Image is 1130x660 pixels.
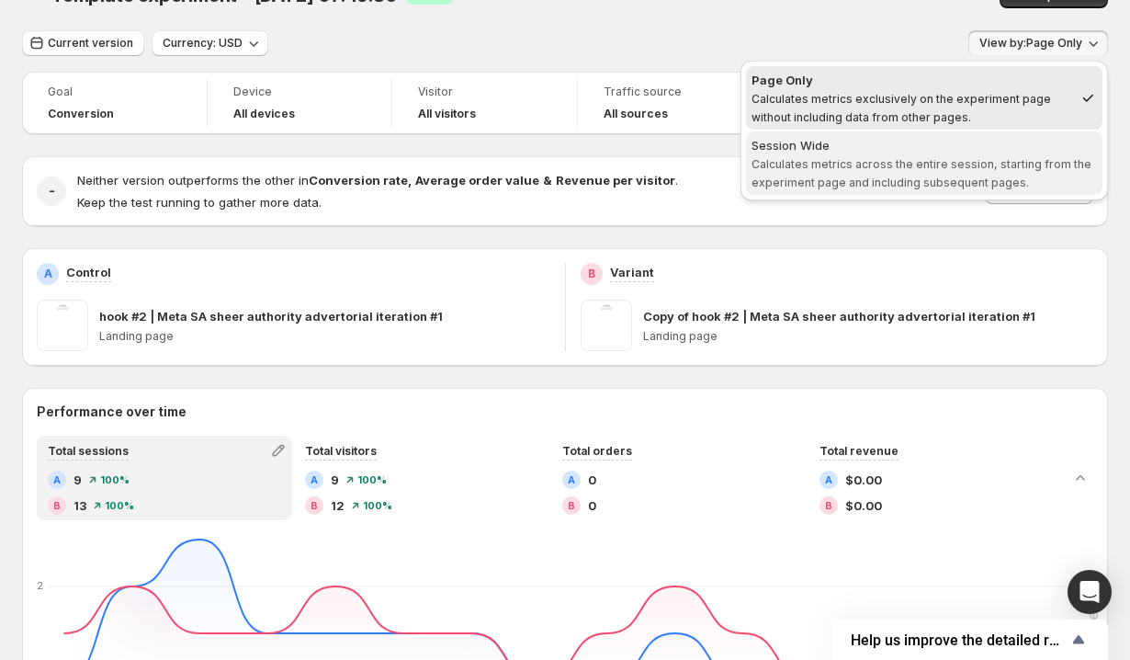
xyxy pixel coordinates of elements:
[53,500,61,511] h2: B
[73,496,86,515] span: 13
[979,36,1082,51] span: View by: Page Only
[309,173,408,188] strong: Conversion rate
[37,579,43,592] text: 2
[851,632,1068,649] span: Help us improve the detailed report for A/B campaigns
[751,136,1097,154] div: Session Wide
[77,173,678,188] span: Neither version outperforms the other in .
[37,300,88,351] img: hook #2 | Meta SA sheer authority advertorial iteration #1
[311,500,318,511] h2: B
[48,107,114,121] span: Conversion
[581,300,632,351] img: Copy of hook #2 | Meta SA sheer authority advertorial iteration #1
[568,500,575,511] h2: B
[48,36,133,51] span: Current version
[968,30,1108,56] button: View by:Page Only
[152,30,268,56] button: Currency: USD
[233,83,367,123] a: DeviceAll devices
[604,85,737,99] span: Traffic source
[851,629,1090,651] button: Show survey - Help us improve the detailed report for A/B campaigns
[22,30,144,56] button: Current version
[845,471,882,489] span: $0.00
[408,173,412,188] strong: ,
[1068,465,1093,491] button: Collapse chart
[48,83,181,123] a: GoalConversion
[610,263,654,281] p: Variant
[604,107,668,121] h4: All sources
[588,267,595,281] h2: B
[305,444,377,458] span: Total visitors
[105,500,134,511] span: 100 %
[48,85,181,99] span: Goal
[233,85,367,99] span: Device
[311,474,318,485] h2: A
[751,71,1073,89] div: Page Only
[1068,570,1112,614] div: Open Intercom Messenger
[415,173,539,188] strong: Average order value
[357,474,387,485] span: 100 %
[100,474,130,485] span: 100 %
[588,496,596,515] span: 0
[233,107,295,121] h4: All devices
[418,107,476,121] h4: All visitors
[49,182,55,200] h2: -
[48,444,129,458] span: Total sessions
[99,329,550,344] p: Landing page
[37,403,1093,421] h2: Performance over time
[825,500,832,511] h2: B
[643,307,1035,325] p: Copy of hook #2 | Meta SA sheer authority advertorial iteration #1
[825,474,832,485] h2: A
[845,496,882,515] span: $0.00
[77,195,322,210] span: Keep the test running to gather more data.
[418,85,551,99] span: Visitor
[568,474,575,485] h2: A
[99,307,443,325] p: hook #2 | Meta SA sheer authority advertorial iteration #1
[418,83,551,123] a: VisitorAll visitors
[53,474,61,485] h2: A
[331,471,339,489] span: 9
[643,329,1094,344] p: Landing page
[163,36,243,51] span: Currency: USD
[73,471,82,489] span: 9
[543,173,552,188] strong: &
[331,496,345,515] span: 12
[751,92,1051,124] span: Calculates metrics exclusively on the experiment page without including data from other pages.
[751,157,1091,189] span: Calculates metrics across the entire session, starting from the experiment page and including sub...
[556,173,675,188] strong: Revenue per visitor
[604,83,737,123] a: Traffic sourceAll sources
[66,263,111,281] p: Control
[562,444,632,458] span: Total orders
[44,267,52,281] h2: A
[363,500,392,511] span: 100 %
[819,444,898,458] span: Total revenue
[588,471,596,489] span: 0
